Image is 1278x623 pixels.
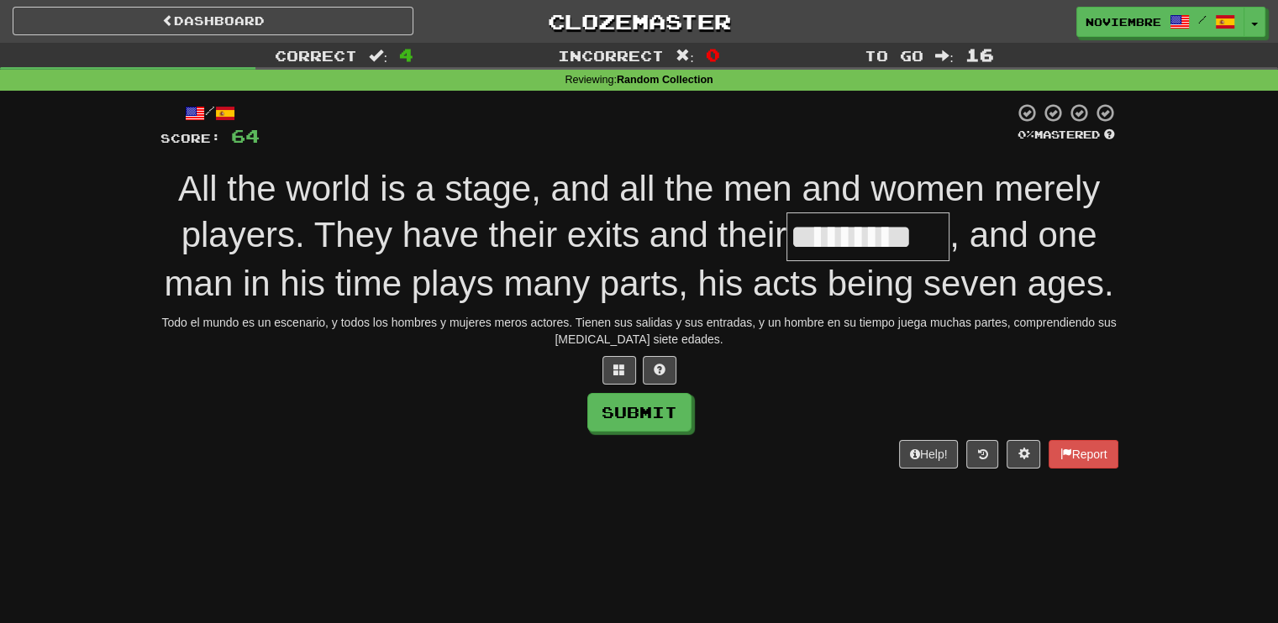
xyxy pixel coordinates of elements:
[865,47,923,64] span: To go
[160,131,221,145] span: Score:
[587,393,692,432] button: Submit
[966,440,998,469] button: Round history (alt+y)
[178,169,1100,254] span: All the world is a stage, and all the men and women merely players. They have their exits and their
[275,47,357,64] span: Correct
[439,7,839,36] a: Clozemaster
[369,49,387,63] span: :
[1086,14,1161,29] span: Noviembre
[899,440,959,469] button: Help!
[558,47,664,64] span: Incorrect
[1018,128,1034,141] span: 0 %
[676,49,694,63] span: :
[602,356,636,385] button: Switch sentence to multiple choice alt+p
[1198,13,1207,25] span: /
[160,314,1118,348] div: Todo el mundo es un escenario, y todos los hombres y mujeres meros actores. Tienen sus salidas y ...
[706,44,720,65] span: 0
[965,44,994,65] span: 16
[935,49,954,63] span: :
[1076,7,1244,37] a: Noviembre /
[399,44,413,65] span: 4
[13,7,413,35] a: Dashboard
[1014,128,1118,143] div: Mastered
[160,102,260,123] div: /
[1049,440,1118,469] button: Report
[617,74,713,86] strong: Random Collection
[643,356,676,385] button: Single letter hint - you only get 1 per sentence and score half the points! alt+h
[231,125,260,146] span: 64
